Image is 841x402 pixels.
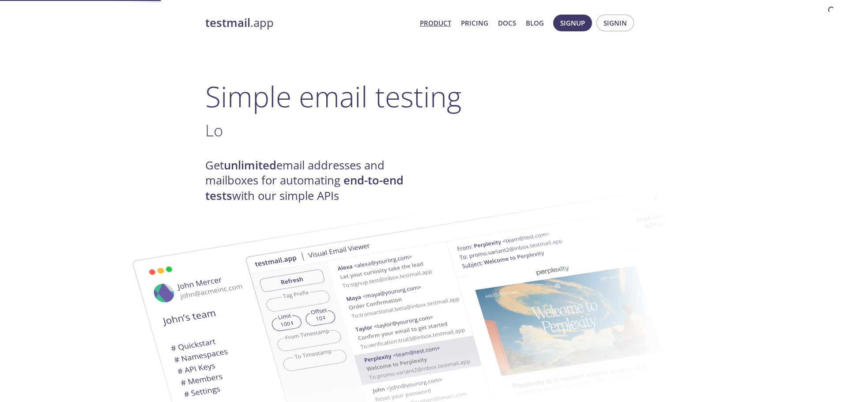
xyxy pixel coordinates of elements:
[420,17,451,29] a: Product
[603,17,627,29] span: Signin
[205,173,404,203] strong: end-to-end tests
[560,17,585,29] span: Signup
[205,15,413,30] a: testmail.app
[205,119,223,141] span: Lo
[205,79,636,113] h1: Simple email testing
[526,17,544,29] a: Blog
[553,15,592,31] button: Signup
[205,158,421,203] h4: Get email addresses and mailboxes for automating with our simple APIs
[498,17,516,29] a: Docs
[596,15,634,31] button: Signin
[224,158,276,173] strong: unlimited
[205,15,250,30] strong: testmail
[461,17,488,29] a: Pricing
